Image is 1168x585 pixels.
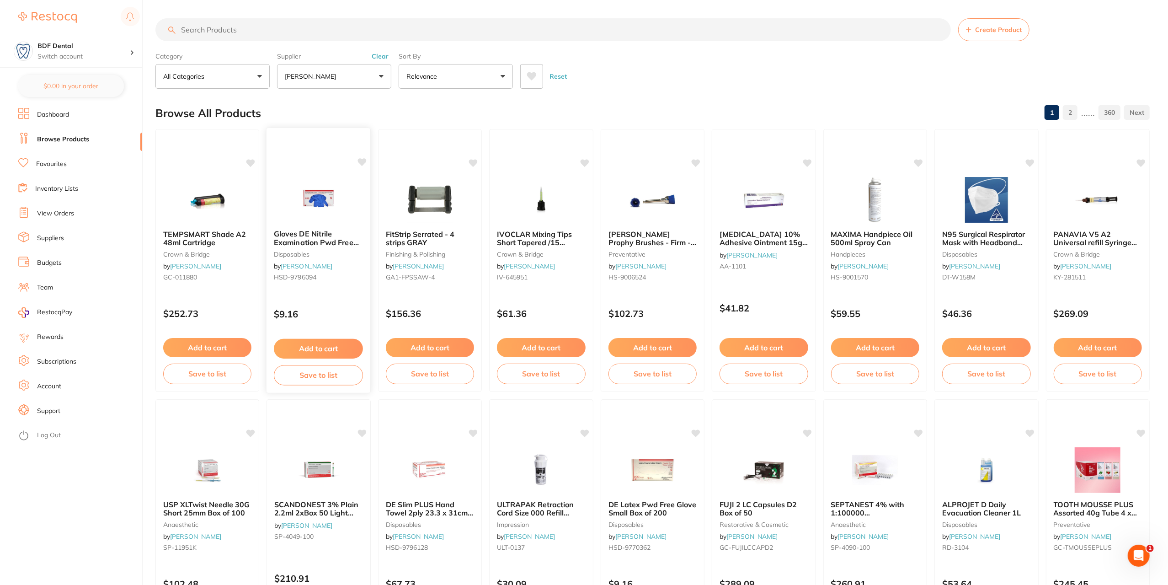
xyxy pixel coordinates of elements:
span: DE Slim PLUS Hand Towel 2ply 23.3 x 31cm 2400 sheets [386,500,473,526]
span: DT-W158M [942,273,976,281]
img: RestocqPay [18,307,29,318]
button: Save to list [1054,364,1142,384]
img: Henry Schein Prophy Brushes - Firm - Blue, 100-Pack [623,177,682,223]
span: MAXIMA Handpiece Oil 500ml Spray Can [831,230,913,247]
p: ...... [1081,107,1095,118]
p: [PERSON_NAME] [285,72,340,81]
a: Browse Products [37,135,89,144]
b: Henry Schein Prophy Brushes - Firm - Blue, 100-Pack [608,230,697,247]
a: 2 [1063,103,1077,122]
span: IVOCLAR Mixing Tips Short Tapered /15 GR/Black [497,230,572,256]
span: HSD-9796128 [386,543,428,552]
img: BDF Dental [14,42,32,60]
a: Favourites [36,160,67,169]
button: Clear [369,52,391,60]
span: KY-281511 [1054,273,1086,281]
span: FUJI 2 LC Capsules D2 Box of 50 [720,500,797,517]
a: RestocqPay [18,307,72,318]
small: preventative [1054,521,1142,528]
span: IV-645951 [497,273,528,281]
p: Switch account [37,52,130,61]
img: SEPTANEST 4% with 1:100000 adrenalin 2.2ml 2xBox 50 GOLD [845,447,905,493]
button: Add to cart [1054,338,1142,357]
span: by [163,262,221,270]
img: FUJI 2 LC Capsules D2 Box of 50 [734,447,794,493]
small: crown & bridge [1054,251,1142,258]
button: Add to cart [163,338,251,357]
span: HSD-9796094 [274,273,316,281]
button: Add to cart [497,338,585,357]
span: by [1054,262,1112,270]
span: by [831,262,889,270]
img: DE Latex Pwd Free Glove Small Box of 200 [623,447,682,493]
span: HS-9006524 [608,273,646,281]
button: Save to list [497,364,585,384]
span: TEMPSMART Shade A2 48ml Cartridge [163,230,246,247]
a: Suppliers [37,234,64,243]
button: Create Product [958,18,1029,41]
span: Create Product [975,26,1022,33]
span: by [497,532,555,541]
button: Reset [547,64,570,89]
a: [PERSON_NAME] [504,262,555,270]
a: Log Out [37,431,61,440]
span: [MEDICAL_DATA] 10% Adhesive Ointment 15g Tube Topical [720,230,808,256]
small: impression [497,521,585,528]
button: Add to cart [274,339,363,359]
a: Account [37,382,61,391]
span: GC-FUJILCCAPD2 [720,543,773,552]
button: Save to list [831,364,919,384]
button: Save to list [608,364,697,384]
iframe: Intercom live chat [1128,545,1150,567]
a: [PERSON_NAME] [726,532,778,541]
span: N95 Surgical Respirator Mask with Headband XLarge box of 20 [942,230,1025,256]
img: Restocq Logo [18,12,77,23]
b: TEMPSMART Shade A2 48ml Cartridge [163,230,251,247]
span: GC-011880 [163,273,197,281]
a: [PERSON_NAME] [615,262,667,270]
a: [PERSON_NAME] [281,262,333,270]
a: [PERSON_NAME] [949,262,1000,270]
button: Save to list [942,364,1030,384]
small: anaesthetic [831,521,919,528]
a: Inventory Lists [35,184,78,193]
img: DE Slim PLUS Hand Towel 2ply 23.3 x 31cm 2400 sheets [400,447,460,493]
button: All Categories [155,64,270,89]
img: IVOCLAR Mixing Tips Short Tapered /15 GR/Black [512,177,571,223]
button: Add to cart [942,338,1030,357]
b: TOOTH MOUSSE PLUS Assorted 40g Tube 4 x Mint & Straw 2 x Van [1054,500,1142,517]
span: HSD-9770362 [608,543,651,552]
img: PANAVIA V5 A2 Universal refill Syringe 4.6ml&20 Mixing tips [1068,177,1127,223]
img: XYLOCAINE 10% Adhesive Ointment 15g Tube Topical [734,177,794,223]
a: [PERSON_NAME] [1061,262,1112,270]
small: restorative & cosmetic [720,521,808,528]
span: 1 [1147,545,1154,552]
p: $269.09 [1054,308,1142,319]
span: DE Latex Pwd Free Glove Small Box of 200 [608,500,696,517]
span: SCANDONEST 3% Plain 2.2ml 2xBox 50 Light Green label [274,500,358,526]
button: Save to list [163,364,251,384]
span: by [274,262,332,270]
span: by [386,262,444,270]
span: ULTRAPAK Retraction Cord Size 000 Refill 244cm [497,500,574,526]
b: MAXIMA Handpiece Oil 500ml Spray Can [831,230,919,247]
b: IVOCLAR Mixing Tips Short Tapered /15 GR/Black [497,230,585,247]
a: [PERSON_NAME] [170,532,221,541]
p: $156.36 [386,308,474,319]
b: N95 Surgical Respirator Mask with Headband XLarge box of 20 [942,230,1030,247]
img: TOOTH MOUSSE PLUS Assorted 40g Tube 4 x Mint & Straw 2 x Van [1068,447,1127,493]
span: by [720,251,778,259]
button: Save to list [386,364,474,384]
span: by [831,532,889,541]
a: Subscriptions [37,357,76,366]
input: Search Products [155,18,951,41]
p: $59.55 [831,308,919,319]
span: by [163,532,221,541]
span: TOOTH MOUSSE PLUS Assorted 40g Tube 4 x Mint & Straw 2 x Van [1054,500,1137,526]
small: anaesthetic [163,521,251,528]
b: XYLOCAINE 10% Adhesive Ointment 15g Tube Topical [720,230,808,247]
img: FitStrip Serrated - 4 strips GRAY [400,177,460,223]
p: $210.91 [274,573,363,584]
b: USP XLTwist Needle 30G Short 25mm Box of 100 [163,500,251,517]
a: Rewards [37,333,64,342]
